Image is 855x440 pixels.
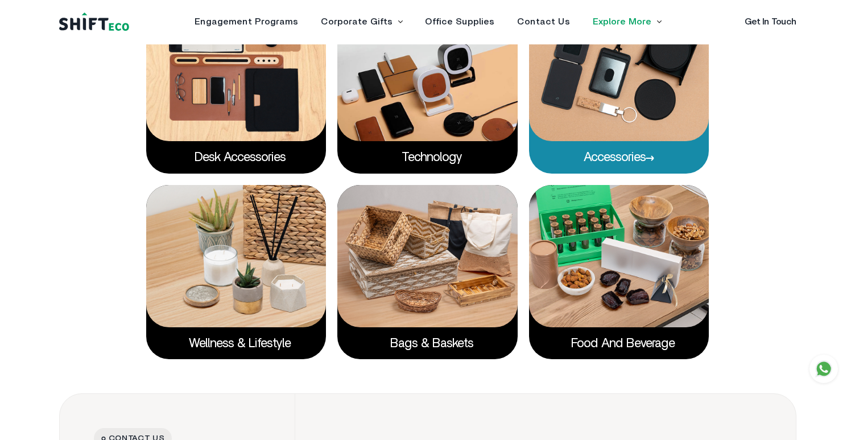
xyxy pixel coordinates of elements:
a: Explore More [593,17,651,26]
a: Office Supplies [425,17,494,26]
img: foods.png [529,185,709,327]
img: bags.png [337,185,518,327]
img: lifestyle.png [146,185,327,327]
a: Contact Us [517,17,570,26]
a: Accessories [584,151,655,163]
a: Engagement Programs [195,17,298,26]
a: Bags & Baskets [390,337,465,349]
a: Desk accessories [195,151,278,163]
a: Wellness & Lifestyle [189,337,283,349]
a: Corporate Gifts [321,17,393,26]
a: Food and Beverage [571,337,667,349]
a: Get In Touch [745,17,796,26]
a: Technology [402,151,454,163]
